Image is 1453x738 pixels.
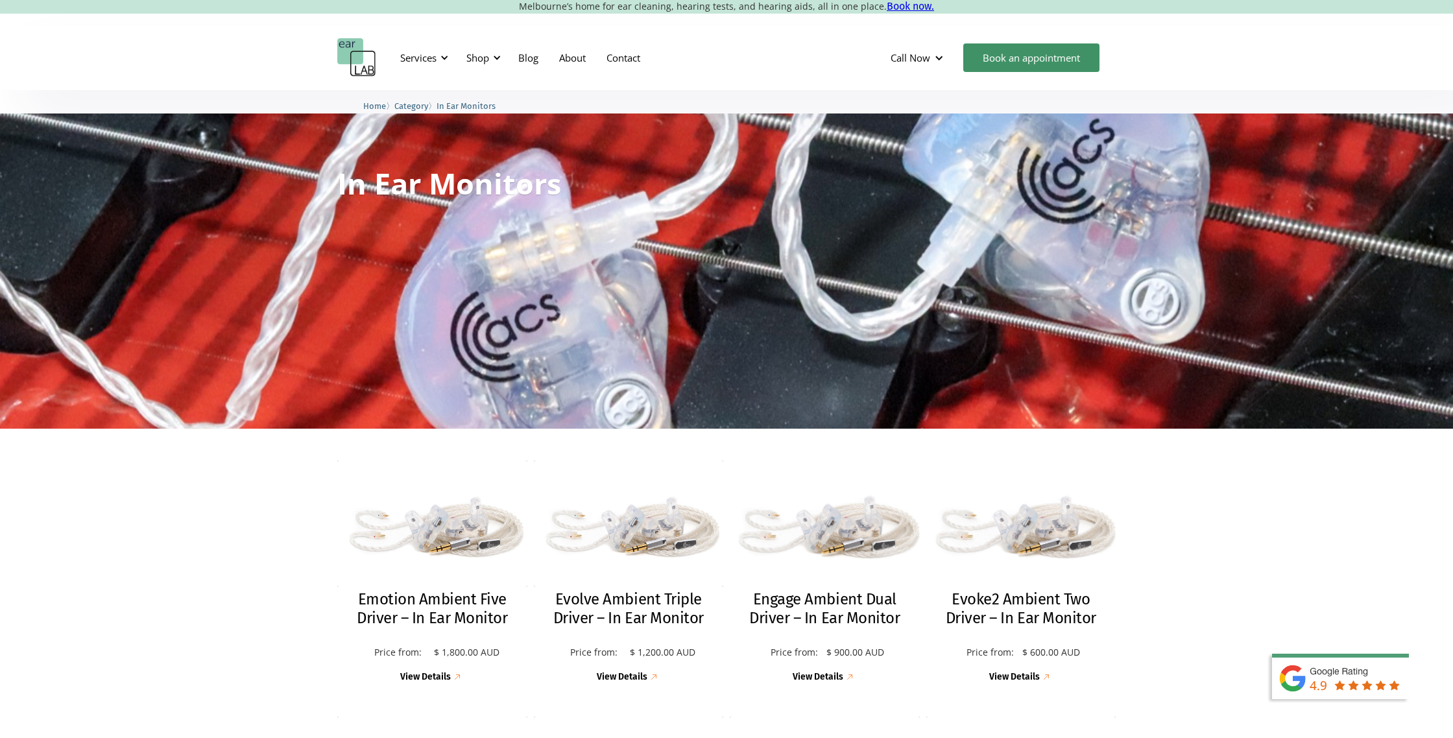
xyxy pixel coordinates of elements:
img: Evoke2 Ambient Two Driver – In Ear Monitor [923,458,1119,589]
h2: Engage Ambient Dual Driver – In Ear Monitor [743,590,907,628]
span: Home [363,101,386,111]
div: View Details [400,672,451,683]
img: Evolve Ambient Triple Driver – In Ear Monitor [534,460,724,587]
div: View Details [989,672,1040,683]
p: $ 900.00 AUD [826,647,884,658]
p: Price from: [961,647,1019,658]
img: Emotion Ambient Five Driver – In Ear Monitor [337,460,527,587]
div: Call Now [891,51,930,64]
div: View Details [793,672,843,683]
p: Price from: [561,647,627,658]
p: Price from: [765,647,823,658]
a: In Ear Monitors [437,99,496,112]
span: In Ear Monitors [437,101,496,111]
h2: Evolve Ambient Triple Driver – In Ear Monitor [547,590,711,628]
a: Category [394,99,428,112]
a: Blog [508,39,549,77]
div: Services [392,38,452,77]
a: Contact [596,39,651,77]
a: Home [363,99,386,112]
span: Category [394,101,428,111]
h1: In Ear Monitors [337,169,561,198]
div: View Details [597,672,647,683]
a: Engage Ambient Dual Driver – In Ear MonitorEngage Ambient Dual Driver – In Ear MonitorPrice from:... [730,460,920,684]
a: About [549,39,596,77]
a: Evoke2 Ambient Two Driver – In Ear MonitorEvoke2 Ambient Two Driver – In Ear MonitorPrice from:$ ... [926,460,1116,684]
p: $ 1,800.00 AUD [434,647,499,658]
li: 〉 [394,99,437,113]
p: $ 600.00 AUD [1022,647,1080,658]
div: Services [400,51,437,64]
div: Shop [466,51,489,64]
div: Call Now [880,38,957,77]
a: Emotion Ambient Five Driver – In Ear MonitorEmotion Ambient Five Driver – In Ear MonitorPrice fro... [337,460,527,684]
p: $ 1,200.00 AUD [630,647,695,658]
li: 〉 [363,99,394,113]
p: Price from: [365,647,431,658]
a: Book an appointment [963,43,1099,72]
div: Shop [459,38,505,77]
h2: Evoke2 Ambient Two Driver – In Ear Monitor [939,590,1103,628]
a: home [337,38,376,77]
a: Evolve Ambient Triple Driver – In Ear MonitorEvolve Ambient Triple Driver – In Ear MonitorPrice f... [534,460,724,684]
img: Engage Ambient Dual Driver – In Ear Monitor [726,458,923,589]
h2: Emotion Ambient Five Driver – In Ear Monitor [350,590,514,628]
